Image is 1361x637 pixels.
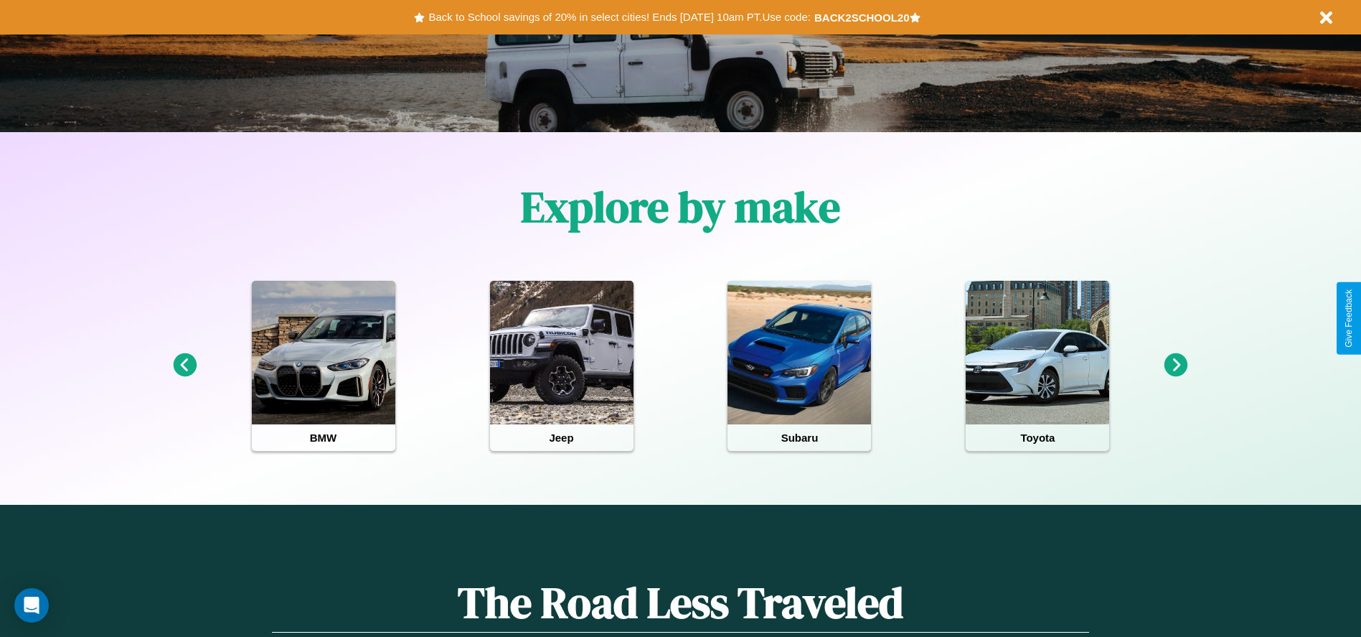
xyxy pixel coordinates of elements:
[1344,289,1354,348] div: Give Feedback
[252,424,395,451] h4: BMW
[521,177,840,236] h1: Explore by make
[727,424,871,451] h4: Subaru
[425,7,814,27] button: Back to School savings of 20% in select cities! Ends [DATE] 10am PT.Use code:
[966,424,1109,451] h4: Toyota
[272,573,1088,633] h1: The Road Less Traveled
[490,424,634,451] h4: Jeep
[14,588,49,623] div: Open Intercom Messenger
[814,11,910,24] b: BACK2SCHOOL20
